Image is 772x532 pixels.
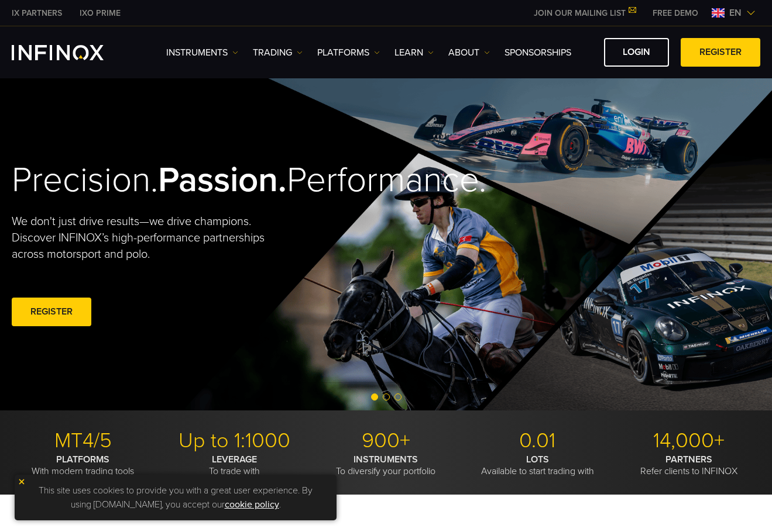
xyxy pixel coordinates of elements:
a: SPONSORSHIPS [505,46,571,60]
a: INFINOX [71,7,129,19]
a: INFINOX MENU [644,7,707,19]
p: To trade with [163,454,306,477]
a: TRADING [253,46,303,60]
strong: INSTRUMENTS [354,454,418,465]
a: LOGIN [604,38,669,67]
p: With modern trading tools [12,454,155,477]
a: REGISTER [681,38,760,67]
p: 14,000+ [617,428,760,454]
p: To diversify your portfolio [315,454,458,477]
p: Available to start trading with [466,454,609,477]
strong: PARTNERS [665,454,712,465]
h2: Precision. Performance. [12,159,349,202]
span: Go to slide 2 [383,393,390,400]
span: Go to slide 1 [371,393,378,400]
p: MT4/5 [12,428,155,454]
p: Up to 1:1000 [163,428,306,454]
a: Learn [394,46,434,60]
strong: LEVERAGE [212,454,257,465]
a: INFINOX Logo [12,45,131,60]
a: PLATFORMS [317,46,380,60]
p: 900+ [315,428,458,454]
p: We don't just drive results—we drive champions. Discover INFINOX’s high-performance partnerships ... [12,213,281,262]
strong: LOTS [526,454,549,465]
a: Instruments [166,46,238,60]
p: Refer clients to INFINOX [617,454,760,477]
img: yellow close icon [18,478,26,486]
p: 0.01 [466,428,609,454]
a: ABOUT [448,46,490,60]
a: JOIN OUR MAILING LIST [525,8,644,18]
strong: Passion. [158,159,287,201]
span: en [725,6,746,20]
span: Go to slide 3 [394,393,402,400]
a: REGISTER [12,298,91,326]
strong: PLATFORMS [56,454,109,465]
a: INFINOX [3,7,71,19]
a: cookie policy [225,499,279,510]
p: This site uses cookies to provide you with a great user experience. By using [DOMAIN_NAME], you a... [20,481,331,514]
